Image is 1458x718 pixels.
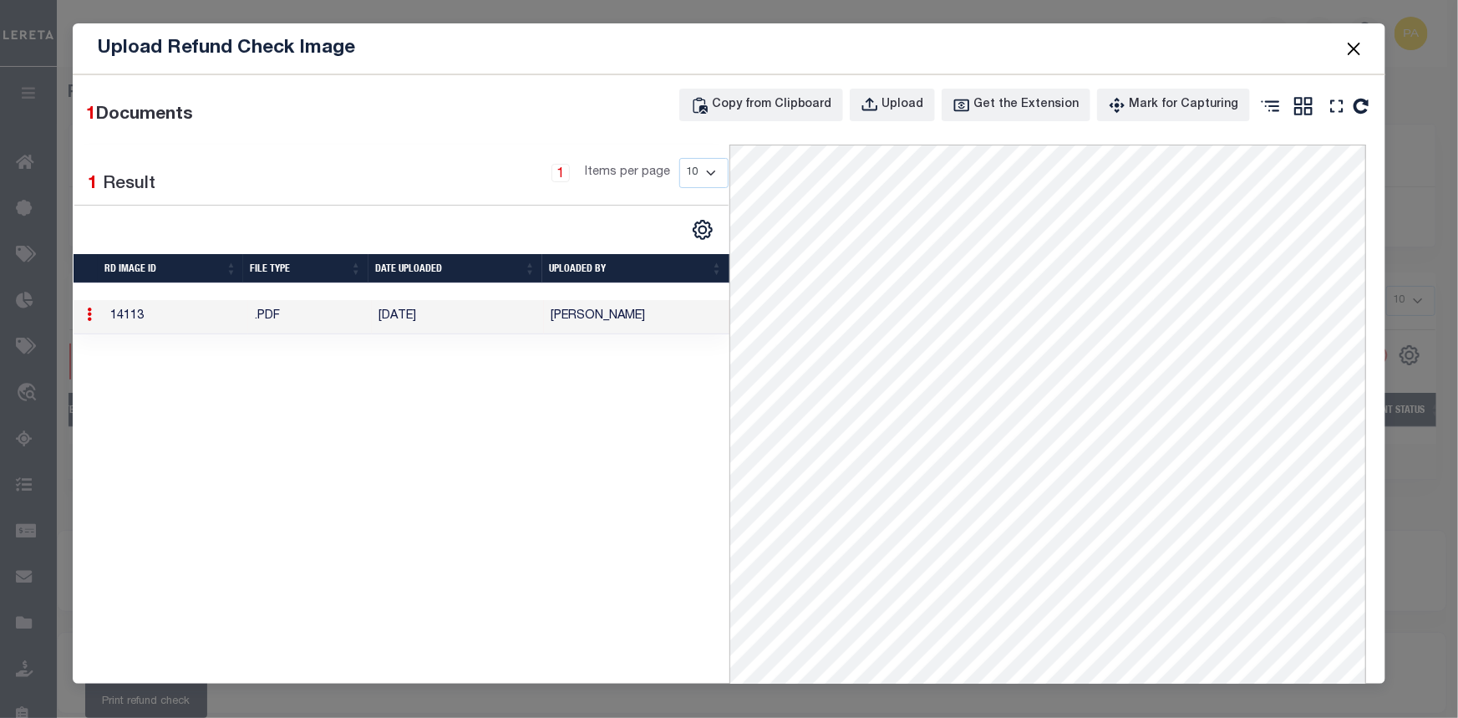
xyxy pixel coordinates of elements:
td: 14113 [104,300,248,334]
th: RD Image ID: activate to sort column ascending [98,254,244,283]
div: Copy from Clipboard [712,96,832,115]
button: Upload [850,89,935,121]
th: &nbsp;&nbsp;&nbsp;&nbsp;&nbsp;&nbsp;&nbsp;&nbsp;&nbsp;&nbsp; [74,254,97,283]
div: Get the Extension [974,96,1080,115]
div: Mark for Capturing [1130,96,1239,115]
th: Uploaded By: activate to sort column ascending [542,254,729,283]
span: 1 [88,176,98,193]
button: Get the Extension [942,89,1090,121]
td: .PDF [248,300,372,334]
button: Copy from Clipboard [679,89,843,121]
th: File Type: activate to sort column ascending [243,254,368,283]
a: 1 [551,164,570,182]
div: Documents [86,102,193,129]
th: Date Uploaded: activate to sort column ascending [368,254,542,283]
label: Result [103,171,155,198]
span: 1 [86,106,96,124]
td: [PERSON_NAME] [544,300,729,334]
td: [DATE] [372,300,544,334]
button: Mark for Capturing [1097,89,1250,121]
span: Items per page [586,164,671,182]
div: Upload [882,96,924,115]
